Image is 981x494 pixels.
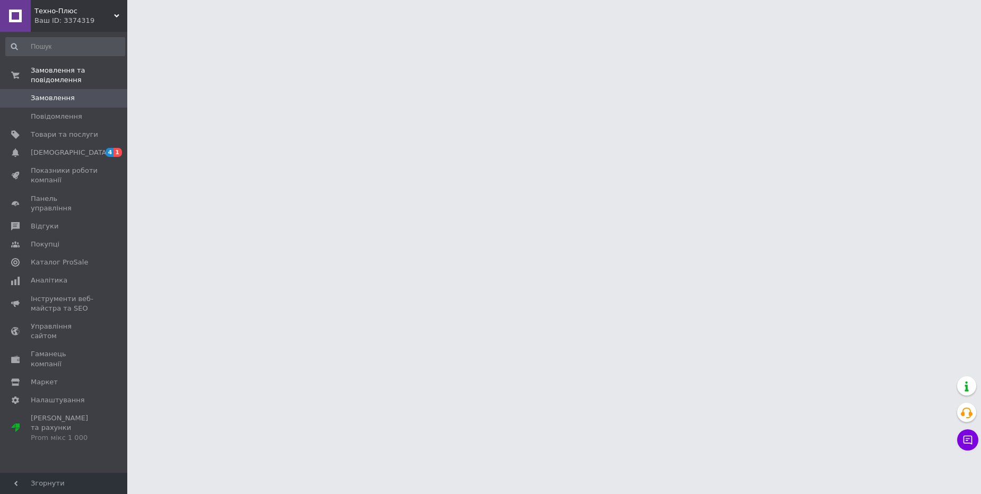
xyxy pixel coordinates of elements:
input: Пошук [5,37,125,56]
span: Маркет [31,377,58,387]
span: Показники роботи компанії [31,166,98,185]
button: Чат з покупцем [957,429,978,451]
span: Техно-Плюс [34,6,114,16]
div: Ваш ID: 3374319 [34,16,127,25]
span: Панель управління [31,194,98,213]
span: Каталог ProSale [31,258,88,267]
div: Prom мікс 1 000 [31,433,98,443]
span: Покупці [31,240,59,249]
span: 1 [113,148,122,157]
span: Повідомлення [31,112,82,121]
span: Налаштування [31,395,85,405]
span: Замовлення та повідомлення [31,66,127,85]
span: Інструменти веб-майстра та SEO [31,294,98,313]
span: Гаманець компанії [31,349,98,368]
span: Замовлення [31,93,75,103]
span: [PERSON_NAME] та рахунки [31,413,98,443]
span: Аналітика [31,276,67,285]
span: Товари та послуги [31,130,98,139]
span: 4 [106,148,114,157]
span: [DEMOGRAPHIC_DATA] [31,148,109,157]
span: Управління сайтом [31,322,98,341]
span: Відгуки [31,222,58,231]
